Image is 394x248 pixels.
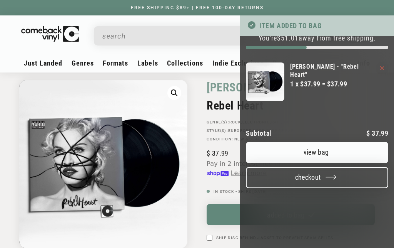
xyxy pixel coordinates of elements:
a: View bag [246,142,388,163]
div: Your bag [240,15,394,248]
div: 1 x $37.99 = $37.99 [290,79,374,89]
span: $ [366,129,370,137]
div: Item added to bag [240,15,394,36]
h2: Subtotal [246,130,272,137]
a: [PERSON_NAME] - "Rebel Heart" [290,62,374,79]
p: 37.99 [366,130,388,137]
iframe: PayPal-paypal [246,203,388,224]
button: Remove Madonna - "Rebel Heart" [380,66,384,70]
span: $51.01 [277,34,299,42]
button: Checkout [246,167,388,188]
p: You're away from free shipping. [246,34,388,42]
